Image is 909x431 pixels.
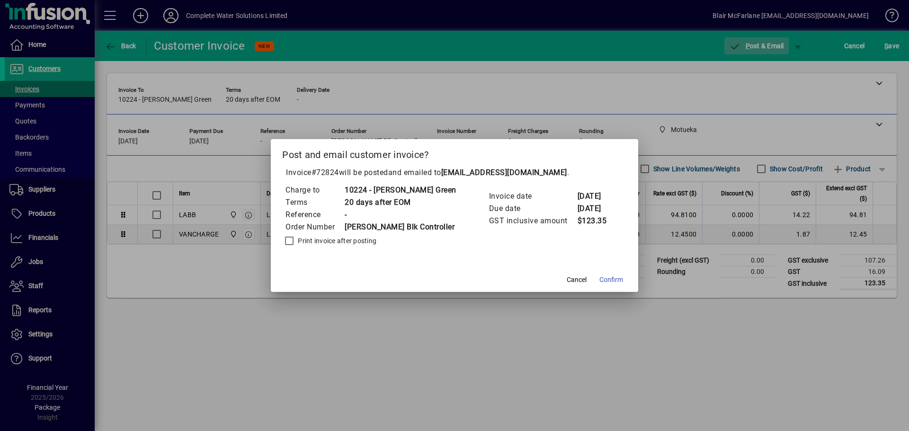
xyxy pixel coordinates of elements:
button: Confirm [596,271,627,288]
td: Reference [285,209,344,221]
td: [PERSON_NAME] Blk Controller [344,221,456,233]
td: GST inclusive amount [489,215,577,227]
span: and emailed to [388,168,567,177]
td: $123.35 [577,215,615,227]
td: Due date [489,202,577,215]
td: [DATE] [577,190,615,202]
b: [EMAIL_ADDRESS][DOMAIN_NAME] [441,168,567,177]
span: Confirm [599,275,623,285]
td: Invoice date [489,190,577,202]
h2: Post and email customer invoice? [271,139,638,167]
td: 20 days after EOM [344,196,456,209]
td: - [344,209,456,221]
td: Terms [285,196,344,209]
label: Print invoice after posting [296,236,376,246]
td: Charge to [285,184,344,196]
button: Cancel [561,271,592,288]
p: Invoice will be posted . [282,167,627,178]
td: [DATE] [577,202,615,215]
span: Cancel [567,275,587,285]
td: 10224 - [PERSON_NAME] Green [344,184,456,196]
span: #72824 [312,168,339,177]
td: Order Number [285,221,344,233]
